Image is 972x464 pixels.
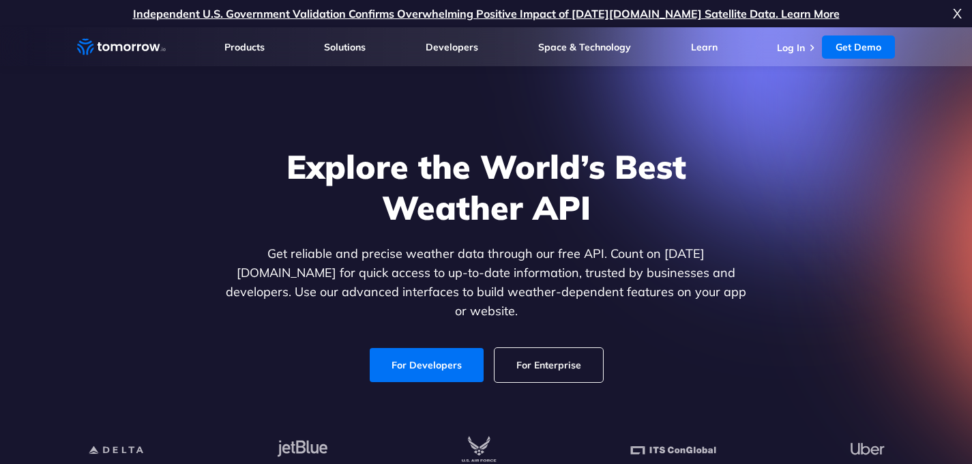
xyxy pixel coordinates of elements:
[691,41,718,53] a: Learn
[777,42,805,54] a: Log In
[324,41,366,53] a: Solutions
[495,348,603,382] a: For Enterprise
[223,244,750,321] p: Get reliable and precise weather data through our free API. Count on [DATE][DOMAIN_NAME] for quic...
[370,348,484,382] a: For Developers
[426,41,478,53] a: Developers
[538,41,631,53] a: Space & Technology
[224,41,265,53] a: Products
[133,7,840,20] a: Independent U.S. Government Validation Confirms Overwhelming Positive Impact of [DATE][DOMAIN_NAM...
[223,146,750,228] h1: Explore the World’s Best Weather API
[822,35,895,59] a: Get Demo
[77,37,166,57] a: Home link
